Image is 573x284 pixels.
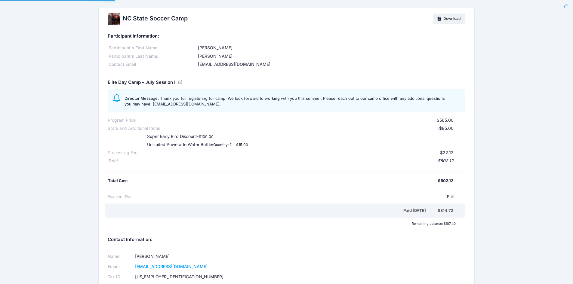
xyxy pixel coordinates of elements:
[236,142,248,147] small: $15.00
[108,251,133,261] td: Name:
[197,45,465,51] div: [PERSON_NAME]
[117,158,454,164] div: $502.12
[108,194,133,200] div: Payment Plan
[108,34,466,39] h5: Participant Information:
[123,15,188,22] h2: NC State Soccer Camp
[197,61,465,68] div: [EMAIL_ADDRESS][DOMAIN_NAME]
[108,158,117,164] div: Total
[443,16,461,21] span: Download
[125,96,445,107] span: Thank you for registering for camp. We look forward to working with you this summer. Please reach...
[438,178,453,184] div: $502.12
[135,133,347,140] div: Super Early Bird Discount
[108,117,136,124] div: Program Price
[133,272,279,282] td: [US_EMPLOYER_IDENTIFICATION_NUMBER]
[108,53,197,60] div: Participant's Last Name:
[125,96,159,101] span: Director Message:
[197,53,465,60] div: [PERSON_NAME]
[108,125,160,132] div: Store and Additional Items
[437,118,454,123] span: $565.00
[433,14,466,24] a: Download
[108,80,183,85] h5: Elite Day Camp - July Session II
[135,264,208,269] a: [EMAIL_ADDRESS][DOMAIN_NAME]
[108,178,438,184] div: Total Cost
[133,251,279,261] td: [PERSON_NAME]
[108,61,197,68] div: Contact Email:
[197,134,214,139] small: -$100.00
[137,150,454,156] div: $22.12
[108,272,133,282] td: Tax ID:
[178,79,183,85] a: View Registration Details
[160,125,454,132] div: -$85.00
[133,194,454,200] div: Full
[135,142,347,148] div: Unlimited Powerade Water Bottle
[108,237,466,243] h5: Contact Information:
[108,45,197,51] div: Participant's First Name:
[105,222,459,225] div: Remaining balance: $187.40
[212,142,233,147] small: (Quantity: 1)
[108,150,137,156] div: Processing Fee
[109,208,438,214] div: Paid [DATE]
[108,261,133,272] td: Email:
[438,208,453,214] div: $314.72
